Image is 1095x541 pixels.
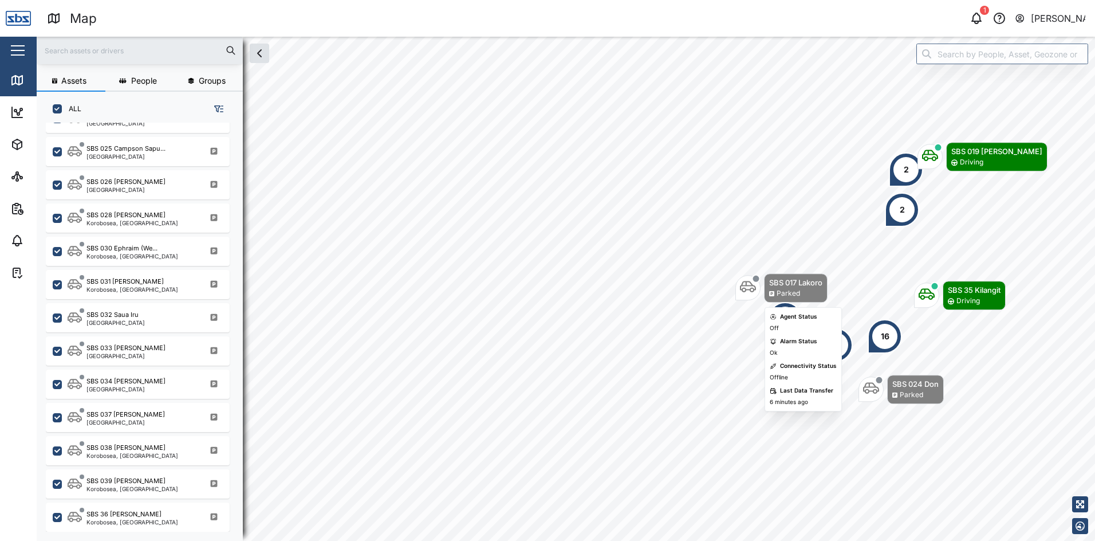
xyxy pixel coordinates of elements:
[1031,11,1086,26] div: [PERSON_NAME]
[30,202,69,215] div: Reports
[6,6,31,31] img: Main Logo
[780,337,817,346] div: Alarm Status
[780,312,817,322] div: Agent Status
[86,187,166,193] div: [GEOGRAPHIC_DATA]
[770,348,777,358] div: Ok
[86,420,165,425] div: [GEOGRAPHIC_DATA]
[86,277,164,287] div: SBS 031 [PERSON_NAME]
[86,177,166,187] div: SBS 026 [PERSON_NAME]
[980,6,989,15] div: 1
[900,390,923,401] div: Parked
[30,138,65,151] div: Assets
[30,266,61,279] div: Tasks
[86,386,166,392] div: [GEOGRAPHIC_DATA]
[86,343,166,353] div: SBS 033 [PERSON_NAME]
[858,375,944,404] div: Map marker
[780,362,837,371] div: Connectivity Status
[868,319,902,354] div: Map marker
[86,486,178,492] div: Korobosea, [GEOGRAPHIC_DATA]
[62,104,81,113] label: ALL
[780,386,833,395] div: Last Data Transfer
[948,284,1001,296] div: SBS 35 Kilangit
[892,378,939,390] div: SBS 024 Don
[777,288,800,299] div: Parked
[86,210,166,220] div: SBS 028 [PERSON_NAME]
[86,154,166,159] div: [GEOGRAPHIC_DATA]
[131,77,157,85] span: People
[86,310,139,320] div: SBS 032 Saua Iru
[86,377,166,386] div: SBS 034 [PERSON_NAME]
[914,281,1006,310] div: Map marker
[199,77,226,85] span: Groups
[769,277,822,288] div: SBS 017 Lakoro
[735,273,828,303] div: Map marker
[61,77,86,85] span: Assets
[86,244,157,253] div: SBS 030 Ephraim (We...
[900,203,905,216] div: 2
[86,519,178,525] div: Korobosea, [GEOGRAPHIC_DATA]
[86,253,178,259] div: Korobosea, [GEOGRAPHIC_DATA]
[30,74,56,87] div: Map
[86,453,178,458] div: Korobosea, [GEOGRAPHIC_DATA]
[960,157,983,168] div: Driving
[904,163,909,176] div: 2
[37,37,1095,541] canvas: Map
[86,320,145,326] div: [GEOGRAPHIC_DATA]
[30,106,81,119] div: Dashboard
[889,152,923,187] div: Map marker
[956,296,980,307] div: Driving
[917,142,1047,171] div: Map marker
[44,42,236,59] input: Search assets or drivers
[951,146,1042,157] div: SBS 019 [PERSON_NAME]
[30,170,57,183] div: Sites
[1014,10,1086,26] button: [PERSON_NAME]
[86,220,178,226] div: Korobosea, [GEOGRAPHIC_DATA]
[86,476,166,486] div: SBS 039 [PERSON_NAME]
[86,410,165,420] div: SBS 037 [PERSON_NAME]
[768,302,802,336] div: Map marker
[70,9,97,29] div: Map
[86,120,145,126] div: [GEOGRAPHIC_DATA]
[885,193,919,227] div: Map marker
[86,287,178,292] div: Korobosea, [GEOGRAPHIC_DATA]
[30,234,65,247] div: Alarms
[86,353,166,359] div: [GEOGRAPHIC_DATA]
[86,509,162,519] div: SBS 36 [PERSON_NAME]
[916,44,1088,64] input: Search by People, Asset, Geozone or Place
[770,373,788,382] div: Offline
[770,398,808,407] div: 6 minutes ago
[881,330,889,343] div: 16
[770,324,779,333] div: Off
[86,443,166,453] div: SBS 038 [PERSON_NAME]
[86,144,166,154] div: SBS 025 Campson Sapu...
[46,123,242,532] div: grid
